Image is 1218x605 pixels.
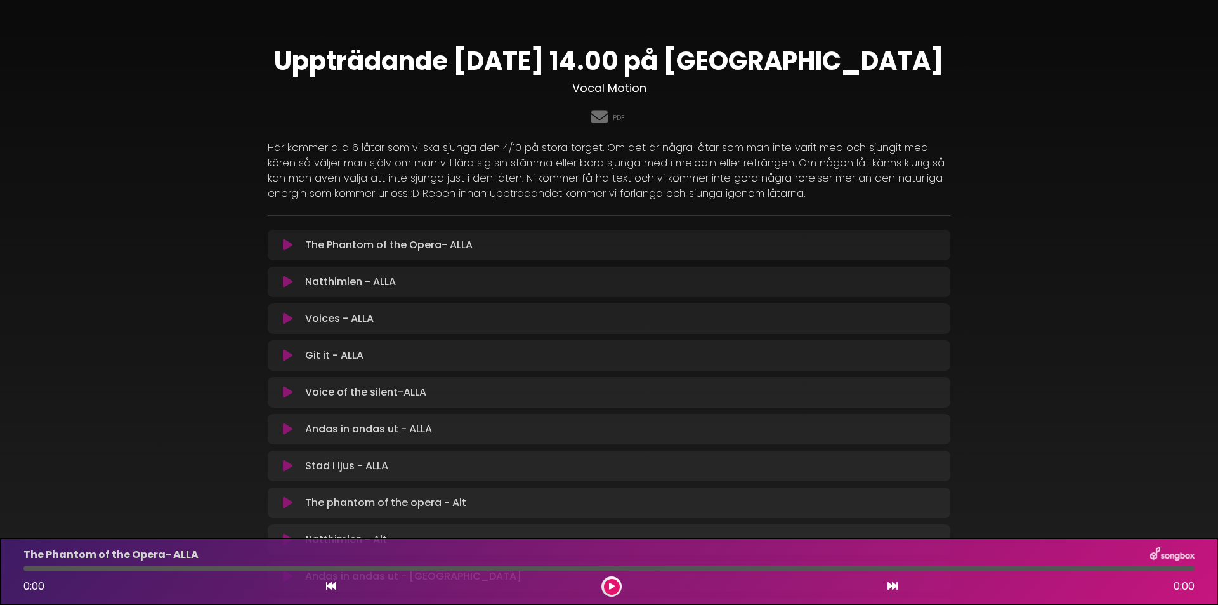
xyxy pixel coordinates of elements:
p: Här kommer alla 6 låtar som vi ska sjunga den 4/10 på stora torget. Om det är några låtar som man... [268,140,950,201]
img: songbox-logo-white.png [1150,547,1195,563]
p: The Phantom of the Opera- ALLA [23,547,199,562]
p: Natthimlen - Alt [305,532,387,547]
span: 0:00 [23,579,44,594]
a: PDF [613,112,625,123]
p: The phantom of the opera - Alt [305,495,466,510]
h1: Uppträdande [DATE] 14.00 på [GEOGRAPHIC_DATA] [268,46,950,76]
p: Natthimlen - ALLA [305,274,396,289]
p: Voices - ALLA [305,311,374,326]
p: The Phantom of the Opera- ALLA [305,237,473,253]
p: Stad i ljus - ALLA [305,458,388,474]
p: Git it - ALLA [305,348,363,363]
p: Voice of the silent-ALLA [305,385,426,400]
p: Andas in andas ut - ALLA [305,422,432,437]
span: 0:00 [1174,579,1195,594]
h3: Vocal Motion [268,81,950,95]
